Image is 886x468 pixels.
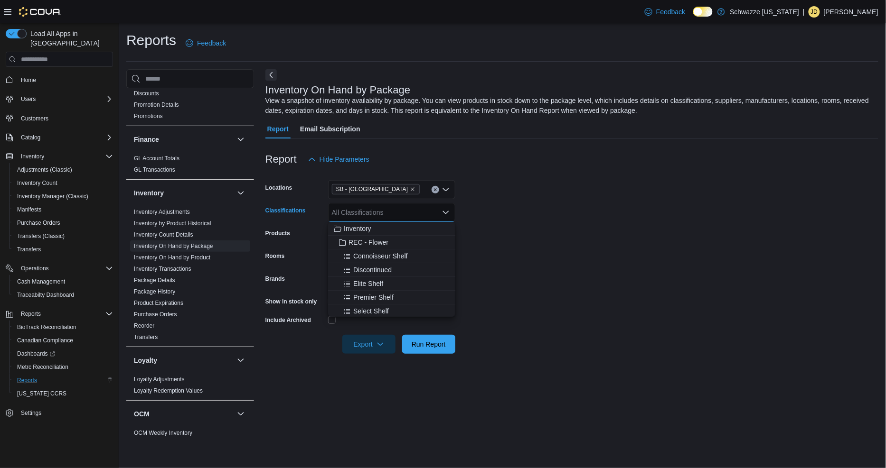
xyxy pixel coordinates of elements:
a: Inventory Manager (Classic) [13,191,92,202]
span: Reorder [134,322,154,330]
h3: Loyalty [134,356,157,365]
a: Reports [13,375,41,386]
p: | [803,6,805,18]
span: Users [17,93,113,105]
button: OCM [134,409,233,419]
span: Inventory On Hand by Package [134,242,213,250]
button: Reports [17,308,45,320]
button: Inventory [235,187,246,199]
span: Load All Apps in [GEOGRAPHIC_DATA] [27,29,113,48]
a: GL Account Totals [134,155,179,162]
a: Feedback [641,2,689,21]
span: Canadian Compliance [17,337,73,344]
a: Promotion Details [134,101,179,108]
a: Feedback [182,34,230,53]
a: Inventory by Product Historical [134,220,211,227]
a: Home [17,74,40,86]
h3: Finance [134,135,159,144]
button: Reports [2,307,117,321]
span: Inventory Manager (Classic) [17,193,88,200]
span: Customers [17,112,113,124]
span: Catalog [21,134,40,141]
span: Transfers [13,244,113,255]
a: Transfers (Classic) [13,230,68,242]
button: Inventory [134,188,233,198]
button: Finance [235,134,246,145]
a: [US_STATE] CCRS [13,388,70,399]
label: Rooms [265,252,285,260]
a: Transfers [134,334,158,340]
h3: OCM [134,409,150,419]
span: Inventory Transactions [134,265,191,273]
nav: Complex example [6,69,113,444]
img: Cova [19,7,61,17]
p: Schwazze [US_STATE] [730,6,799,18]
button: Operations [2,262,117,275]
button: Run Report [402,335,455,354]
span: Catalog [17,132,113,143]
span: Product Expirations [134,299,183,307]
a: Cash Management [13,276,69,287]
span: GL Transactions [134,166,175,174]
button: Inventory [2,150,117,163]
label: Brands [265,275,285,283]
span: Feedback [656,7,685,17]
a: Discounts [134,90,159,97]
a: Purchase Orders [134,311,177,318]
a: Inventory On Hand by Product [134,254,210,261]
span: [US_STATE] CCRS [17,390,66,397]
span: BioTrack Reconciliation [17,323,76,331]
h3: Report [265,154,297,165]
button: Catalog [17,132,44,143]
a: Traceabilty Dashboard [13,289,78,301]
button: Users [17,93,39,105]
span: Report [267,119,289,138]
button: Remove SB - Glendale from selection in this group [410,186,415,192]
span: Home [17,73,113,85]
span: Metrc Reconciliation [13,361,113,373]
span: Premier Shelf [353,293,394,302]
label: Include Archived [265,316,311,324]
a: Manifests [13,204,45,215]
button: Transfers [9,243,117,256]
a: Package Details [134,277,175,284]
a: Inventory Count Details [134,231,193,238]
span: SB - Glendale [332,184,420,194]
a: Metrc Reconciliation [13,361,72,373]
button: Reports [9,374,117,387]
span: Select Shelf [353,306,389,316]
a: OCM Weekly Inventory [134,430,192,436]
span: Package History [134,288,175,295]
span: SB - [GEOGRAPHIC_DATA] [336,184,408,194]
div: Discounts & Promotions [126,88,254,126]
a: GL Transactions [134,166,175,173]
div: Inventory [126,206,254,347]
span: Loyalty Redemption Values [134,387,203,395]
label: Show in stock only [265,298,317,305]
button: Elite Shelf [328,277,455,291]
button: Open list of options [442,186,450,193]
button: Cash Management [9,275,117,288]
span: Washington CCRS [13,388,113,399]
span: Inventory Count [13,177,113,189]
span: Metrc Reconciliation [17,363,68,371]
span: Discontinued [353,265,392,275]
span: Inventory Count [17,179,57,187]
button: Connoisseur Shelf [328,249,455,263]
a: Inventory Adjustments [134,209,190,215]
a: Package History [134,288,175,295]
a: Promotions [134,113,163,119]
span: Feedback [197,38,226,48]
span: Cash Management [17,278,65,285]
span: Connoisseur Shelf [353,251,407,261]
button: Canadian Compliance [9,334,117,347]
div: Jonathan Dumont [809,6,820,18]
button: BioTrack Reconciliation [9,321,117,334]
span: Hide Parameters [320,155,369,164]
span: Customers [21,115,48,122]
span: Inventory [21,153,44,160]
span: Purchase Orders [13,217,113,229]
